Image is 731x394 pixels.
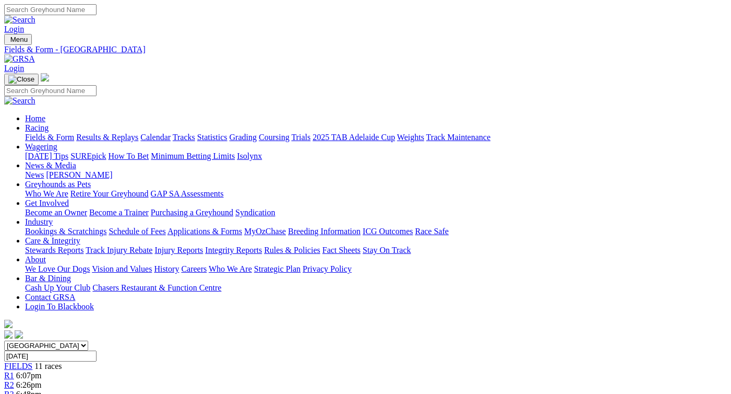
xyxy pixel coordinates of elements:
a: News & Media [25,161,76,170]
a: Bar & Dining [25,274,71,283]
input: Select date [4,351,97,362]
a: Strategic Plan [254,264,301,273]
a: Chasers Restaurant & Function Centre [92,283,221,292]
a: Syndication [235,208,275,217]
a: Trials [291,133,310,142]
a: Greyhounds as Pets [25,180,91,189]
a: Bookings & Scratchings [25,227,106,236]
img: Search [4,15,35,25]
a: Wagering [25,142,57,151]
img: Search [4,96,35,106]
a: 2025 TAB Adelaide Cup [313,133,395,142]
a: Login [4,25,24,33]
a: Who We Are [25,189,68,198]
a: Login To Blackbook [25,302,94,311]
a: [PERSON_NAME] [46,170,112,179]
a: Coursing [259,133,290,142]
span: 11 races [34,362,62,370]
span: 6:26pm [16,380,42,389]
a: News [25,170,44,179]
a: Purchasing a Greyhound [151,208,233,217]
img: logo-grsa-white.png [4,320,13,328]
img: GRSA [4,54,35,64]
a: Become a Trainer [89,208,149,217]
a: We Love Our Dogs [25,264,90,273]
a: Stewards Reports [25,246,83,254]
a: Isolynx [237,152,262,160]
a: GAP SA Assessments [151,189,224,198]
a: Schedule of Fees [109,227,165,236]
a: About [25,255,46,264]
a: Stay On Track [363,246,411,254]
a: Minimum Betting Limits [151,152,235,160]
span: 6:07pm [16,371,42,380]
a: Breeding Information [288,227,361,236]
a: Fields & Form [25,133,74,142]
a: Track Injury Rebate [86,246,152,254]
a: Get Involved [25,199,69,207]
a: Results & Replays [76,133,138,142]
a: Fact Sheets [322,246,361,254]
a: Who We Are [209,264,252,273]
button: Toggle navigation [4,74,39,85]
a: SUREpick [70,152,106,160]
a: Become an Owner [25,208,87,217]
a: Rules & Policies [264,246,320,254]
a: Careers [181,264,207,273]
a: Race Safe [415,227,448,236]
a: Vision and Values [92,264,152,273]
a: Racing [25,123,49,132]
a: Tracks [173,133,195,142]
img: facebook.svg [4,330,13,339]
img: twitter.svg [15,330,23,339]
a: Grading [230,133,257,142]
a: Retire Your Greyhound [70,189,149,198]
div: Industry [25,227,727,236]
div: Racing [25,133,727,142]
button: Toggle navigation [4,34,32,45]
a: Statistics [197,133,227,142]
a: Care & Integrity [25,236,80,245]
a: Calendar [140,133,171,142]
a: Contact GRSA [25,293,75,302]
a: Integrity Reports [205,246,262,254]
div: Greyhounds as Pets [25,189,727,199]
img: Close [8,75,34,84]
a: Applications & Forms [167,227,242,236]
div: Bar & Dining [25,283,727,293]
a: FIELDS [4,362,32,370]
a: Home [25,114,45,123]
div: About [25,264,727,274]
a: History [154,264,179,273]
a: How To Bet [109,152,149,160]
a: Cash Up Your Club [25,283,90,292]
input: Search [4,4,97,15]
input: Search [4,85,97,96]
a: Injury Reports [154,246,203,254]
span: Menu [10,36,28,43]
a: Login [4,64,24,73]
div: Wagering [25,152,727,161]
a: Industry [25,217,53,226]
a: R2 [4,380,14,389]
a: ICG Outcomes [363,227,413,236]
a: [DATE] Tips [25,152,68,160]
a: R1 [4,371,14,380]
a: Weights [397,133,424,142]
div: News & Media [25,170,727,180]
div: Care & Integrity [25,246,727,255]
a: Fields & Form - [GEOGRAPHIC_DATA] [4,45,727,54]
a: Track Maintenance [426,133,490,142]
img: logo-grsa-white.png [41,73,49,82]
div: Get Involved [25,208,727,217]
a: MyOzChase [244,227,286,236]
a: Privacy Policy [303,264,352,273]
